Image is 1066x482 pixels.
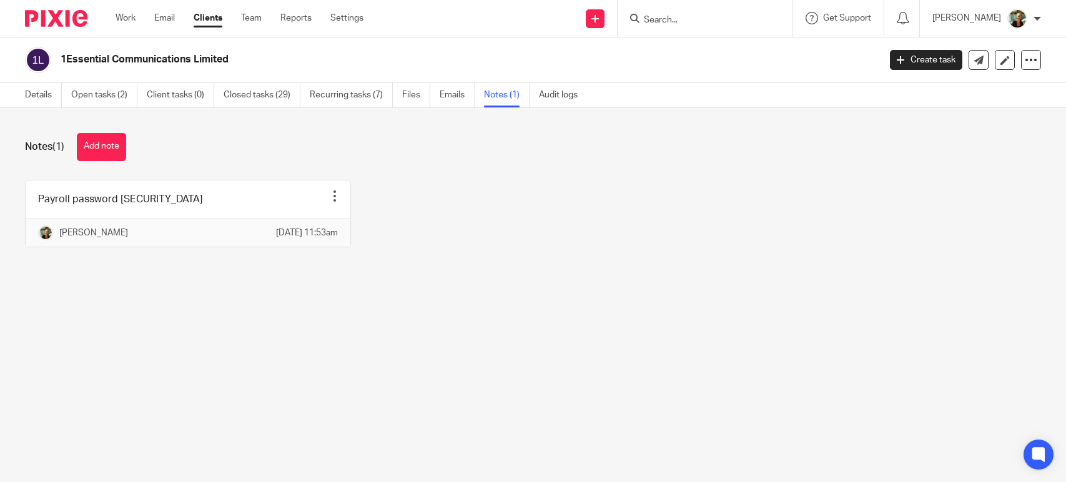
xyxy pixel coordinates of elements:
[890,50,962,70] a: Create task
[310,83,393,107] a: Recurring tasks (7)
[52,142,64,152] span: (1)
[25,140,64,154] h1: Notes
[539,83,587,107] a: Audit logs
[484,83,530,107] a: Notes (1)
[61,53,709,66] h2: 1Essential Communications Limited
[330,12,363,24] a: Settings
[440,83,475,107] a: Emails
[38,225,53,240] img: Photo2.jpg
[116,12,136,24] a: Work
[71,83,137,107] a: Open tasks (2)
[25,83,62,107] a: Details
[241,12,262,24] a: Team
[276,227,338,239] p: [DATE] 11:53am
[25,47,51,73] img: svg%3E
[59,227,128,239] p: [PERSON_NAME]
[147,83,214,107] a: Client tasks (0)
[280,12,312,24] a: Reports
[25,10,87,27] img: Pixie
[77,133,126,161] button: Add note
[194,12,222,24] a: Clients
[823,14,871,22] span: Get Support
[224,83,300,107] a: Closed tasks (29)
[643,15,755,26] input: Search
[1007,9,1027,29] img: Photo2.jpg
[154,12,175,24] a: Email
[932,12,1001,24] p: [PERSON_NAME]
[402,83,430,107] a: Files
